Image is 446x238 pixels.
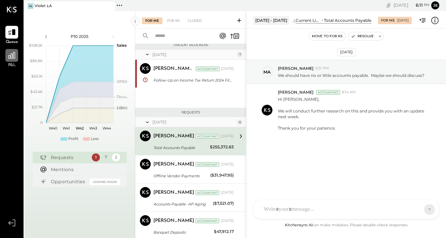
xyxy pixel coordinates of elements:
[112,153,120,161] div: 2
[348,32,376,40] button: Resolve
[51,34,108,39] div: P10 2025
[210,144,234,150] div: $255,372.83
[51,154,88,161] div: Requests
[153,218,194,224] div: [PERSON_NAME]
[63,126,70,131] text: W41
[153,133,194,140] div: [PERSON_NAME]
[278,73,424,78] p: We should have no or little accounts payable. Maybe we should discuss?
[51,178,86,185] div: Opportunities
[117,79,127,84] text: OPEX
[296,17,321,23] div: Current Liabilities
[0,26,23,45] a: Queue
[89,126,97,131] text: W43
[152,52,235,57] div: [DATE]
[195,190,219,195] div: Accountant
[195,162,219,167] div: Accountant
[164,17,183,24] div: For KS
[30,89,43,94] text: $43.4K
[409,2,423,8] span: 6 : 11
[153,189,194,196] div: [PERSON_NAME]
[139,43,243,47] div: Urgent Blockers
[139,110,243,115] div: Requests
[221,66,234,72] div: [DATE]
[213,200,234,207] div: ($7,521.07)
[315,66,329,71] span: 9:31 PM
[48,126,57,131] text: W40
[210,172,234,179] div: ($31,947.95)
[6,39,18,45] span: Queue
[35,3,52,9] div: Violet LA
[40,120,43,125] text: 0
[381,18,395,23] div: For Me
[102,126,111,131] text: W44
[253,16,289,25] div: [DATE] - [DATE]
[195,134,219,139] div: Accountant
[431,1,439,9] button: je
[117,105,127,110] text: Labor
[117,43,127,48] text: Sales
[394,2,430,8] div: [DATE]
[385,2,392,9] div: copy link
[309,32,345,40] button: Move to for ks
[51,166,117,173] div: Mentions
[221,134,234,139] div: [DATE]
[153,173,208,179] div: Offline Vendor Payments
[31,74,43,79] text: $65.1K
[68,136,78,142] div: Profit
[153,65,194,72] div: [PERSON_NAME] R [PERSON_NAME]
[153,77,232,84] div: Follow-Up on Income Tax Return 2024 Filing and Required Documents
[263,69,271,75] div: Ma
[153,161,194,168] div: [PERSON_NAME]
[316,90,340,95] div: Accountant
[397,18,409,23] div: [DATE]
[342,90,356,95] span: 8:14 AM
[278,96,433,131] p: Hi [PERSON_NAME], We will conduct further research on this and provide you with an update next we...
[195,219,219,223] div: Accountant
[152,119,235,125] div: [DATE]
[424,3,430,7] span: pm
[153,229,212,236] div: Banquet Deposits
[237,120,243,125] div: 4
[184,17,205,24] div: Closed
[76,126,84,131] text: W42
[28,3,34,9] div: VL
[91,136,99,142] div: Loss
[153,144,208,151] div: Total Accounts Payable
[90,179,120,185] div: Coming Soon
[337,48,356,56] div: [DATE]
[117,94,128,99] text: Occu...
[117,106,128,110] text: COGS
[214,228,234,235] div: $47,912.17
[142,17,162,24] div: For Me
[278,65,313,71] span: [PERSON_NAME]
[30,58,43,63] text: $86.8K
[237,52,243,57] div: 1
[221,218,234,224] div: [DATE]
[324,17,371,23] div: Total Accounts Payable
[32,105,43,109] text: $21.7K
[221,162,234,167] div: [DATE]
[196,66,220,71] div: Accountant
[29,43,43,48] text: $108.5K
[278,89,313,95] span: [PERSON_NAME]
[92,153,100,161] div: 1
[221,190,234,195] div: [DATE]
[8,62,16,68] span: P&L
[153,201,211,207] div: Accounts Payable- AP Aging
[102,153,110,161] div: 7
[0,49,23,68] a: P&L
